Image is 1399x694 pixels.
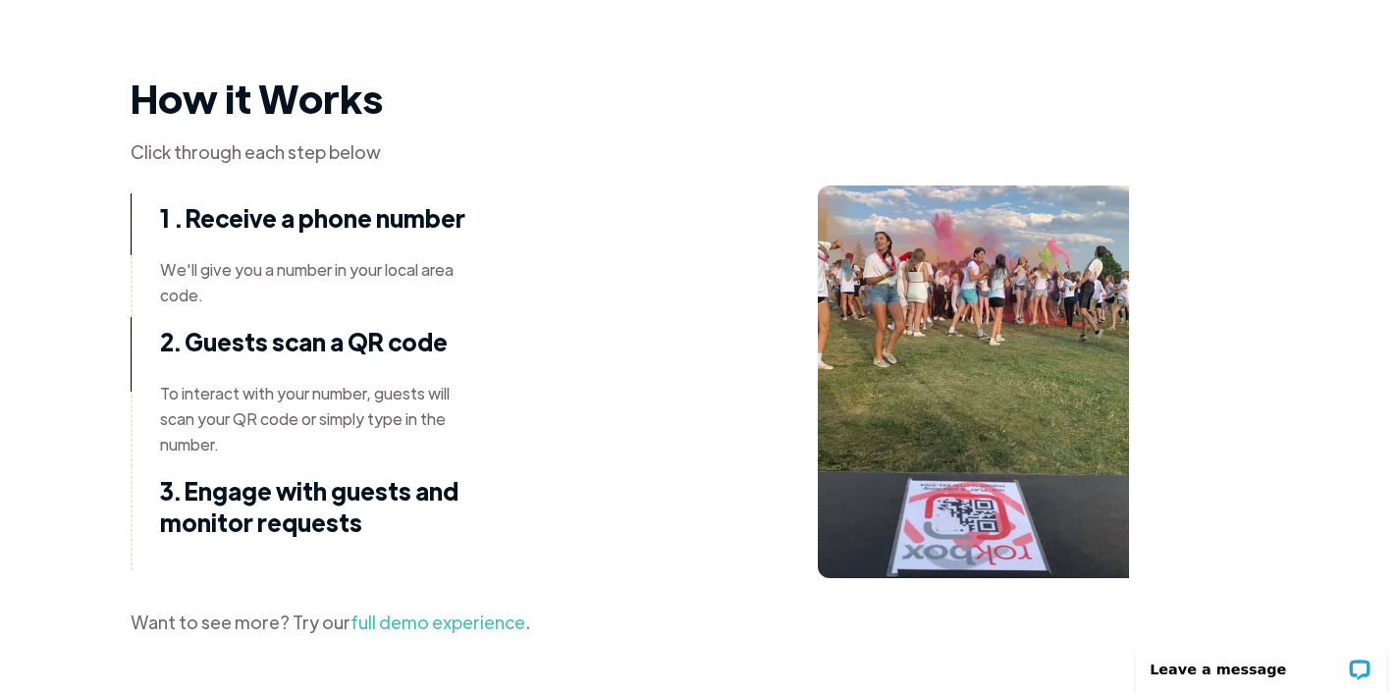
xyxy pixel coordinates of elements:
[131,137,1269,167] div: Click through each step below
[1123,632,1399,694] iframe: LiveChat chat widget
[131,608,1269,637] div: Want to see more? Try our .
[350,611,525,633] a: full demo experience
[131,72,383,123] strong: How it Works
[160,326,448,356] strong: 2. Guests scan a QR code
[160,381,474,457] div: To interact with your number, guests will scan your QR code or simply type in the number.
[160,475,458,537] strong: 3. Engage with guests and monitor requests
[818,186,1129,578] img: outdoor school event
[160,257,474,308] div: We'll give you a number in your local area code.
[160,202,465,233] strong: 1 . Receive a phone number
